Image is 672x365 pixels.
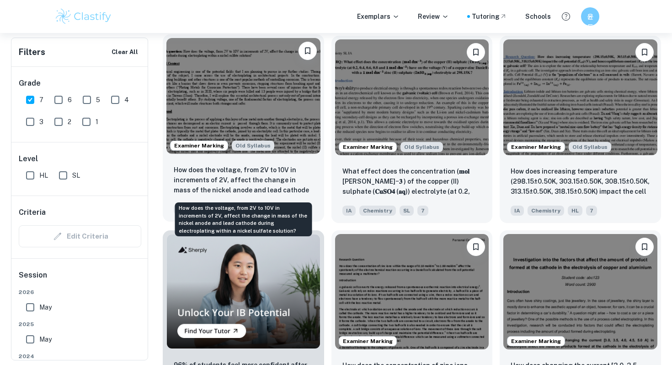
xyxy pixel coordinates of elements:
[503,39,657,155] img: Chemistry IA example thumbnail: How does increasing temperature (298.15±
[331,36,493,223] a: Examiner MarkingStarting from the May 2025 session, the Chemistry IA requirements have changed. I...
[68,95,72,105] span: 6
[507,337,565,345] span: Examiner Marking
[472,11,507,22] a: Tutoring
[232,141,274,151] div: Starting from the May 2025 session, the Chemistry IA requirements have changed. It's OK to refer ...
[39,95,43,105] span: 7
[19,153,141,164] h6: Level
[581,7,599,26] button: 윤도
[72,170,80,180] span: SL
[339,143,396,151] span: Examiner Marking
[418,11,449,22] p: Review
[357,11,400,22] p: Exemplars
[68,117,71,127] span: 2
[400,142,443,152] span: Old Syllabus
[174,165,313,196] p: How does the voltage, from 2V to 10V in increments of 2V, affect the change in mass of the nickel...
[400,142,443,152] div: Starting from the May 2025 session, the Chemistry IA requirements have changed. It's OK to refer ...
[467,238,485,256] button: Bookmark
[568,206,582,216] span: HL
[569,142,611,152] span: Old Syllabus
[528,206,564,216] span: Chemistry
[163,36,324,223] a: Examiner MarkingStarting from the May 2025 session, the Chemistry IA requirements have changed. I...
[19,207,46,218] h6: Criteria
[166,234,320,349] img: Thumbnail
[359,206,396,216] span: Chemistry
[500,36,661,223] a: Examiner MarkingStarting from the May 2025 session, the Chemistry IA requirements have changed. I...
[175,202,312,236] div: How does the voltage, from 2V to 10V in increments of 2V, affect the change in mass of the nickel...
[232,141,274,151] span: Old Syllabus
[171,142,228,150] span: Examiner Marking
[96,95,100,105] span: 5
[335,39,489,155] img: Chemistry IA example thumbnail: What effect does the concentration (𝐦𝐨
[585,11,596,22] h6: 윤도
[417,206,428,216] span: 7
[299,42,317,60] button: Bookmark
[511,166,650,197] p: How does increasing temperature (298.15±0.50K, 303.15±0.50K, 308.15±0.50K, 313.15±0.50K, 318.15±0...
[558,9,574,24] button: Help and Feedback
[19,288,141,296] span: 2026
[525,11,551,22] a: Schools
[467,43,485,61] button: Bookmark
[503,234,657,349] img: Chemistry IA example thumbnail: How does changing the current [3.0, 3.5,
[54,7,112,26] img: Clastify logo
[339,337,396,345] span: Examiner Marking
[507,143,565,151] span: Examiner Marking
[511,206,524,216] span: IA
[342,166,482,197] p: What effect does the concentration (𝐦𝐨𝐥 𝐝𝐦−𝟑 ) of the copper (II) sulphate (𝐂𝐮𝐒𝐎𝟒 (𝐚𝐪)) electroly...
[400,206,414,216] span: SL
[635,43,654,61] button: Bookmark
[335,234,489,349] img: Chemistry IA example thumbnail: How does the concentration of zinc ions
[96,117,98,127] span: 1
[19,352,141,360] span: 2024
[342,206,356,216] span: IA
[109,45,140,59] button: Clear All
[19,270,141,288] h6: Session
[19,78,141,89] h6: Grade
[635,238,654,256] button: Bookmark
[586,206,597,216] span: 7
[19,225,141,247] div: Criteria filters are unavailable when searching by topic
[39,302,52,312] span: May
[124,95,129,105] span: 4
[166,38,320,153] img: Chemistry IA example thumbnail: How does the voltage, from 2V to 10V in
[39,334,52,344] span: May
[39,117,43,127] span: 3
[39,170,48,180] span: HL
[19,46,45,59] h6: Filters
[19,320,141,328] span: 2025
[569,142,611,152] div: Starting from the May 2025 session, the Chemistry IA requirements have changed. It's OK to refer ...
